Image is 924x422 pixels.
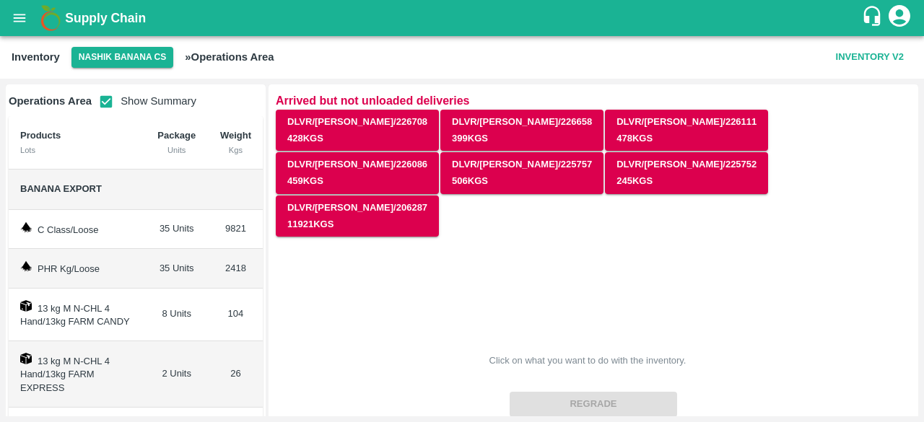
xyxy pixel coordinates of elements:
button: DLVR/[PERSON_NAME]/225752245Kgs [605,152,768,194]
img: weight [20,260,32,272]
button: DLVR/[PERSON_NAME]/226086459Kgs [276,152,439,194]
button: Select DC [71,47,174,68]
b: Inventory [12,51,60,63]
td: 2 Units [145,341,209,408]
td: 13 kg M N-CHL 4 Hand/13kg FARM EXPRESS [9,341,145,408]
button: DLVR/[PERSON_NAME]/20628711921Kgs [276,195,439,237]
button: DLVR/[PERSON_NAME]/226111478Kgs [605,110,768,151]
button: DLVR/[PERSON_NAME]/225757506Kgs [440,152,603,194]
td: 26 [209,341,263,408]
img: box [20,353,32,364]
a: Supply Chain [65,8,861,28]
b: Operations Area [9,95,92,107]
td: C Class/Loose [9,210,145,250]
td: 8 Units [145,289,209,341]
div: Lots [20,144,134,157]
b: Products [20,130,61,141]
span: Banana Export [20,183,102,194]
b: Package [157,130,196,141]
td: 35 Units [145,249,209,289]
img: logo [36,4,65,32]
p: Arrived but not unloaded deliveries [276,92,911,110]
td: 35 Units [145,210,209,250]
div: Kgs [220,144,251,157]
button: DLVR/[PERSON_NAME]/226708428Kgs [276,110,439,151]
b: Supply Chain [65,11,146,25]
td: PHR Kg/Loose [9,249,145,289]
img: weight [20,221,32,233]
span: Show Summary [92,95,196,107]
b: » Operations Area [185,51,274,63]
button: open drawer [3,1,36,35]
div: account of current user [886,3,912,33]
div: Units [157,144,197,157]
td: 2418 [209,249,263,289]
button: DLVR/[PERSON_NAME]/226658399Kgs [440,110,603,151]
td: 13 kg M N-CHL 4 Hand/13kg FARM CANDY [9,289,145,341]
b: Weight [220,130,251,141]
div: Click on what you want to do with the inventory. [489,353,687,368]
img: box [20,300,32,312]
td: 104 [209,289,263,341]
div: customer-support [861,5,886,31]
button: Inventory V2 [830,45,910,70]
td: 9821 [209,210,263,250]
